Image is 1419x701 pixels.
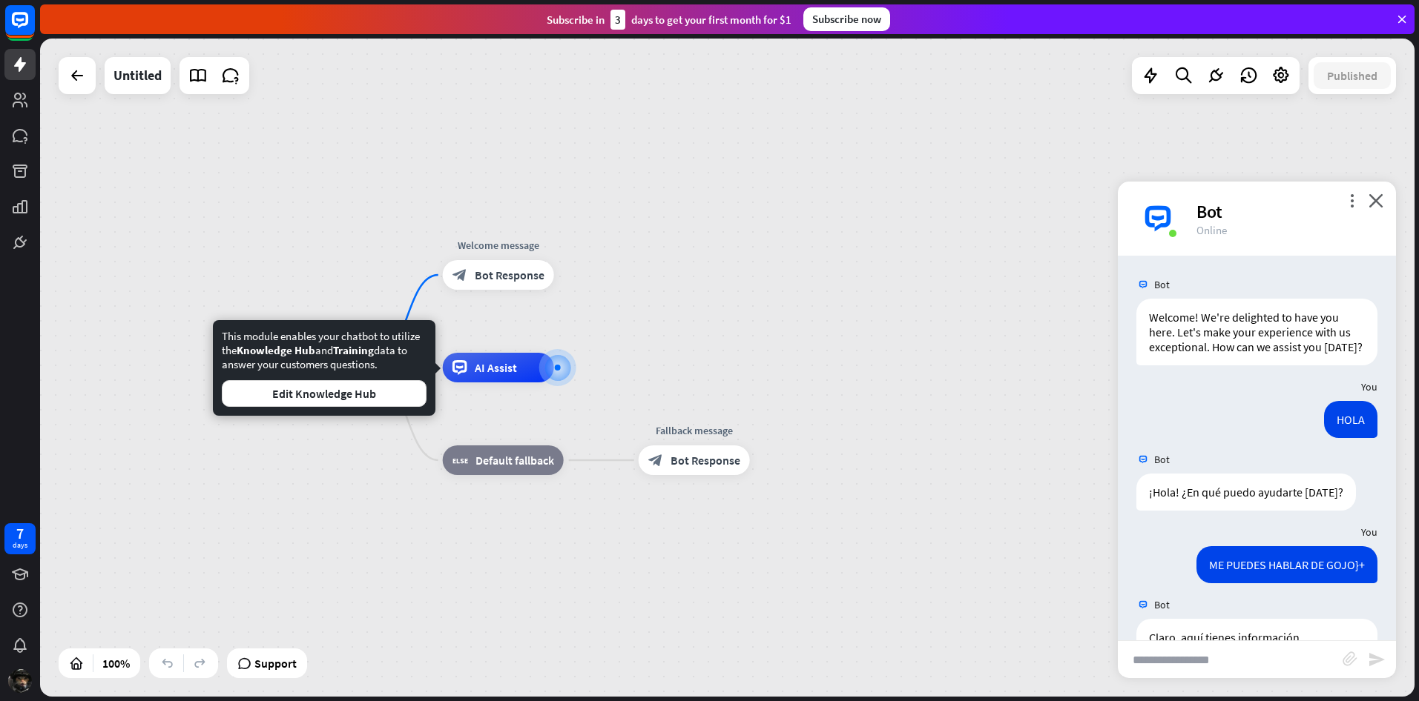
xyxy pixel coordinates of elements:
span: Bot [1154,278,1170,291]
span: Bot [1154,453,1170,466]
i: block_fallback [452,453,468,468]
span: Support [254,651,297,675]
div: Welcome! We're delighted to have you here. Let's make your experience with us exceptional. How ca... [1136,299,1377,365]
span: Default fallback [475,453,554,468]
button: Open LiveChat chat widget [12,6,56,50]
div: ME PUEDES HABLAR DE GOJO}+ [1196,546,1377,583]
span: Training [333,343,374,357]
i: block_bot_response [452,268,467,282]
span: Bot [1154,598,1170,611]
i: close [1369,193,1383,207]
i: more_vert [1345,193,1359,207]
a: 7 days [4,523,36,554]
div: Bot [1196,200,1378,223]
div: 7 [16,527,24,540]
span: Bot Response [475,268,544,282]
span: AI Assist [475,360,517,375]
div: Welcome message [432,238,565,253]
div: HOLA [1324,401,1377,438]
div: Fallback message [628,423,761,438]
span: Bot Response [671,453,740,468]
div: Subscribe in days to get your first month for $1 [547,10,791,30]
div: Subscribe now [803,7,890,31]
p: ¡Hola! ¿En qué puedo ayudarte [DATE]? [1149,485,1343,499]
div: Untitled [113,57,162,94]
button: Published [1314,62,1391,89]
div: Online [1196,223,1378,237]
button: Edit Knowledge Hub [222,380,427,407]
i: send [1368,651,1386,668]
i: block_attachment [1343,651,1357,666]
span: You [1361,380,1377,393]
i: block_bot_response [648,453,663,468]
span: Knowledge Hub [237,343,315,357]
div: This module enables your chatbot to utilize the and data to answer your customers questions. [222,329,427,407]
div: 100% [98,651,134,675]
span: You [1361,525,1377,539]
p: Claro, aquí tienes información sobre : [1149,630,1365,660]
div: 3 [610,10,625,30]
div: days [13,540,27,551]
